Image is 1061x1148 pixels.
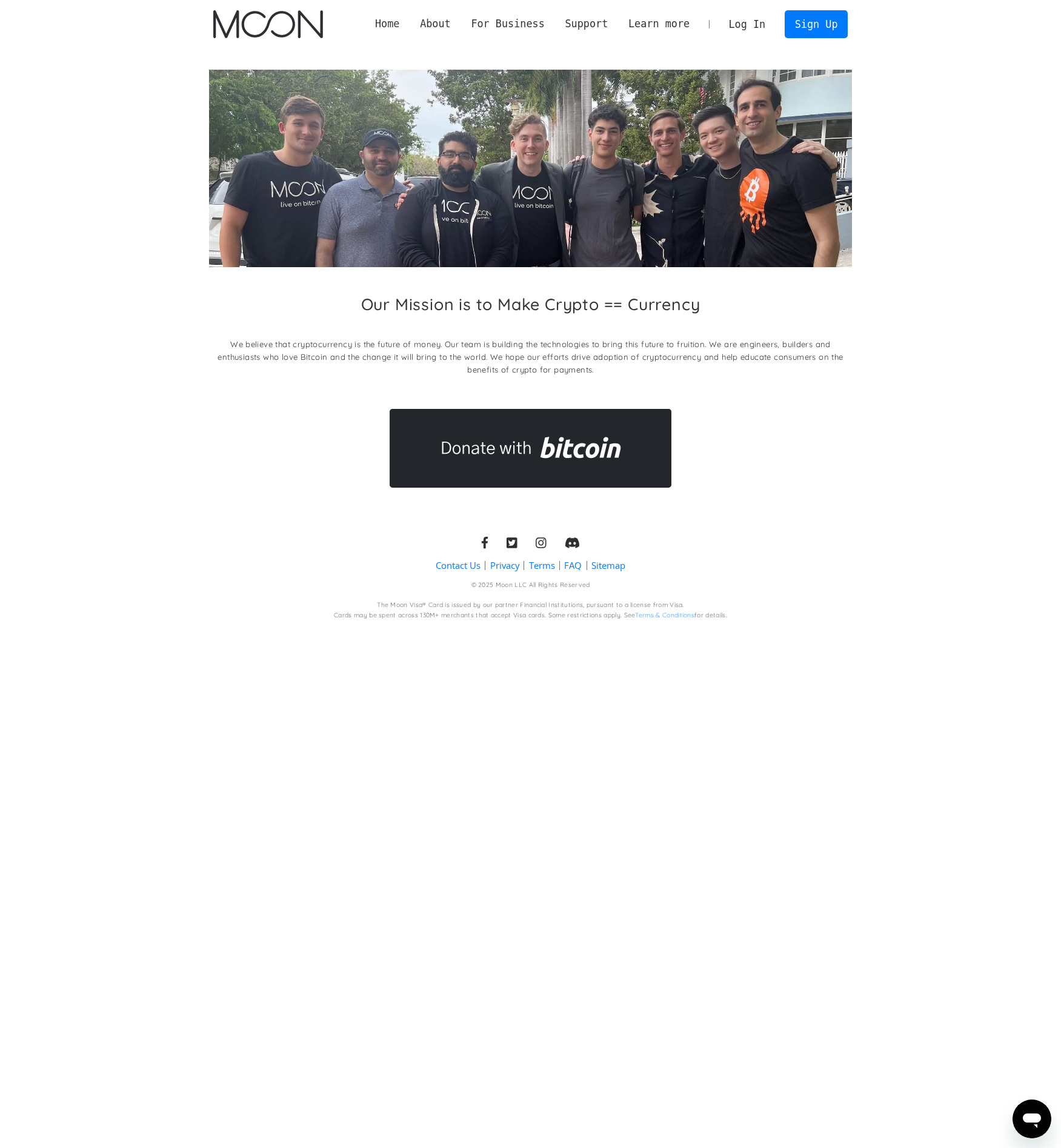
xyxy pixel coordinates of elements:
[410,16,461,32] div: About
[719,11,776,38] a: Log In
[529,559,555,572] a: Terms
[565,16,608,32] div: Support
[377,601,684,610] div: The Moon Visa® Card is issued by our partner Financial Institutions, pursuant to a license from V...
[635,611,694,619] a: Terms & Conditions
[564,559,582,572] a: FAQ
[365,16,410,32] a: Home
[461,16,555,32] div: For Business
[420,16,451,32] div: About
[334,611,727,620] div: Cards may be spent across 130M+ merchants that accept Visa cards. Some restrictions apply. See fo...
[785,10,848,38] a: Sign Up
[213,10,323,38] a: home
[436,559,481,572] a: Contact Us
[591,559,625,572] a: Sitemap
[471,16,544,32] div: For Business
[555,16,618,32] div: Support
[618,16,700,32] div: Learn more
[209,338,852,376] p: We believe that cryptocurrency is the future of money. Our team is building the technologies to b...
[628,16,690,32] div: Learn more
[471,581,590,590] div: © 2025 Moon LLC All Rights Reserved
[1013,1100,1051,1138] iframe: Button to launch messaging window
[213,10,323,38] img: Moon Logo
[361,294,700,314] h2: Our Mission is to Make Crypto == Currency
[490,559,519,572] a: Privacy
